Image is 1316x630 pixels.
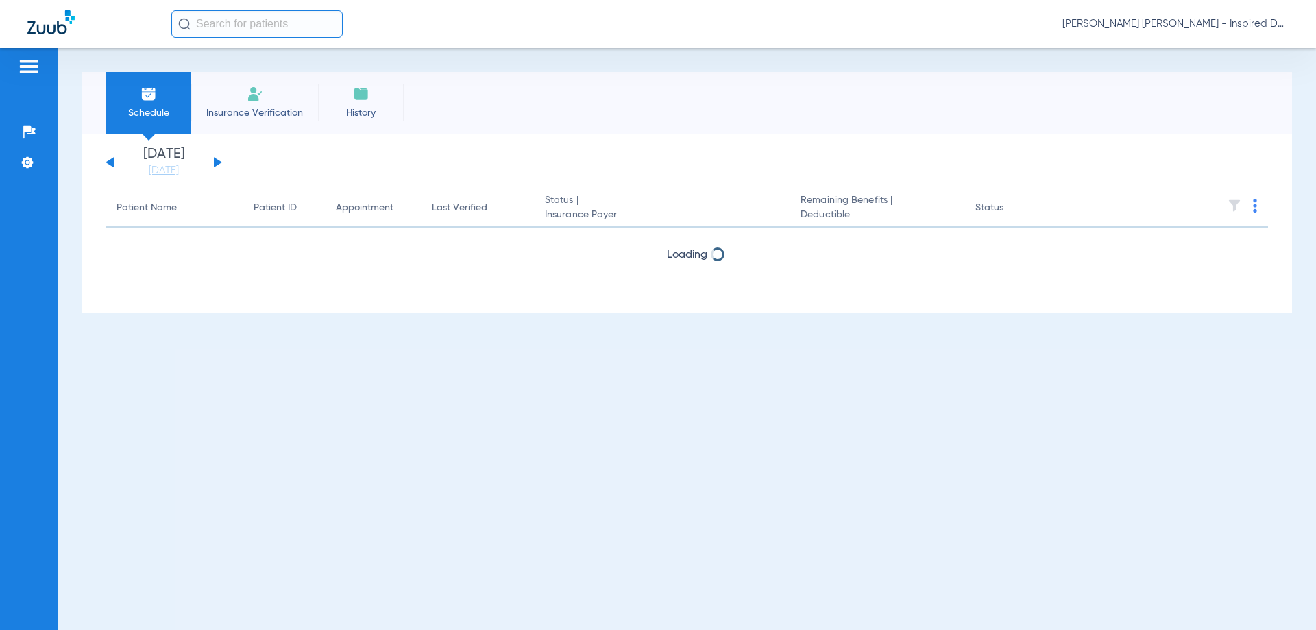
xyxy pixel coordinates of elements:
[27,10,75,34] img: Zuub Logo
[336,201,393,215] div: Appointment
[1253,199,1257,213] img: group-dot-blue.svg
[667,286,707,297] span: Loading
[545,208,779,222] span: Insurance Payer
[432,201,487,215] div: Last Verified
[141,86,157,102] img: Schedule
[117,201,232,215] div: Patient Name
[178,18,191,30] img: Search Icon
[123,147,205,178] li: [DATE]
[254,201,314,215] div: Patient ID
[336,201,410,215] div: Appointment
[667,250,707,261] span: Loading
[432,201,523,215] div: Last Verified
[117,201,177,215] div: Patient Name
[171,10,343,38] input: Search for patients
[790,189,964,228] th: Remaining Benefits |
[964,189,1057,228] th: Status
[801,208,953,222] span: Deductible
[353,86,369,102] img: History
[254,201,297,215] div: Patient ID
[123,164,205,178] a: [DATE]
[116,106,181,120] span: Schedule
[18,58,40,75] img: hamburger-icon
[1062,17,1289,31] span: [PERSON_NAME] [PERSON_NAME] - Inspired Dental
[202,106,308,120] span: Insurance Verification
[247,86,263,102] img: Manual Insurance Verification
[1228,199,1241,213] img: filter.svg
[534,189,790,228] th: Status |
[328,106,393,120] span: History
